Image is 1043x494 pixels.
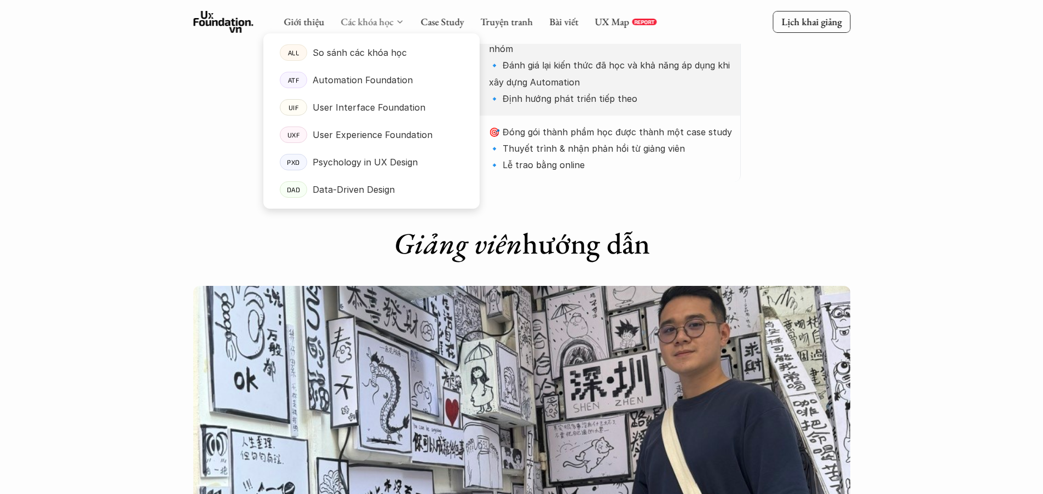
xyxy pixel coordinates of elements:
a: UIFUser Interface Foundation [263,94,480,121]
em: Giảng viên [394,224,522,262]
a: UXFUser Experience Foundation [263,121,480,148]
p: Automation Foundation [313,72,413,88]
p: ATF [287,76,299,84]
p: 🎯 Đóng gói thành phầm học được thành một case study 🔹 Thuyết trình & nhận phản hồi từ giảng viên ... [489,124,732,174]
p: UXF [287,131,299,139]
a: ALLSo sánh các khóa học [263,39,480,66]
h1: hướng dẫn [303,226,741,261]
p: PXD [287,158,300,166]
p: Psychology in UX Design [313,154,418,170]
p: So sánh các khóa học [313,44,407,61]
p: REPORT [634,19,654,25]
a: REPORT [632,19,656,25]
p: Data-Driven Design [313,181,395,198]
a: PXDPsychology in UX Design [263,148,480,176]
p: DAD [286,186,300,193]
p: 🎯 Hướng dẫn và nhận xét đồ án cuối khóa của từng nhóm 🔹 Đánh giá lại kiến thức đã học và khả năng... [489,24,732,107]
a: Bài viết [549,15,578,28]
p: Lịch khai giảng [781,15,842,28]
a: Các khóa học [341,15,393,28]
a: UX Map [595,15,629,28]
a: ATFAutomation Foundation [263,66,480,94]
a: Giới thiệu [284,15,324,28]
p: ALL [287,49,299,56]
p: UIF [288,104,298,111]
p: User Interface Foundation [313,99,425,116]
a: Lịch khai giảng [773,11,850,32]
p: User Experience Foundation [313,127,433,143]
a: Case Study [420,15,464,28]
a: Truyện tranh [480,15,533,28]
a: DADData-Driven Design [263,176,480,203]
